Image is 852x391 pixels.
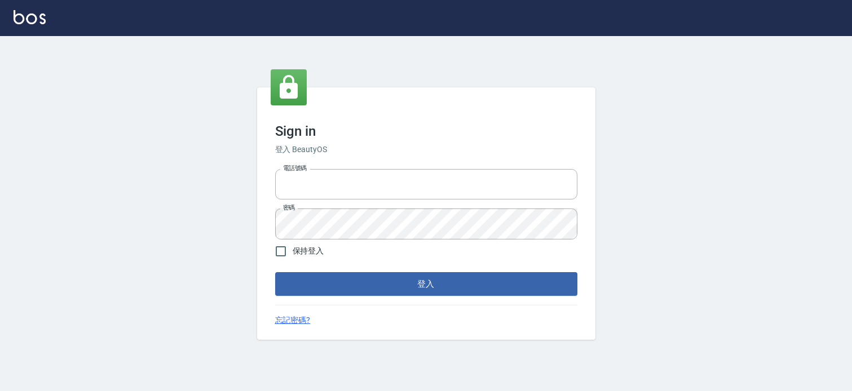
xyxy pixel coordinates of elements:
[275,144,577,155] h6: 登入 BeautyOS
[283,164,307,172] label: 電話號碼
[275,123,577,139] h3: Sign in
[275,272,577,296] button: 登入
[14,10,46,24] img: Logo
[283,203,295,212] label: 密碼
[293,245,324,257] span: 保持登入
[275,314,311,326] a: 忘記密碼?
